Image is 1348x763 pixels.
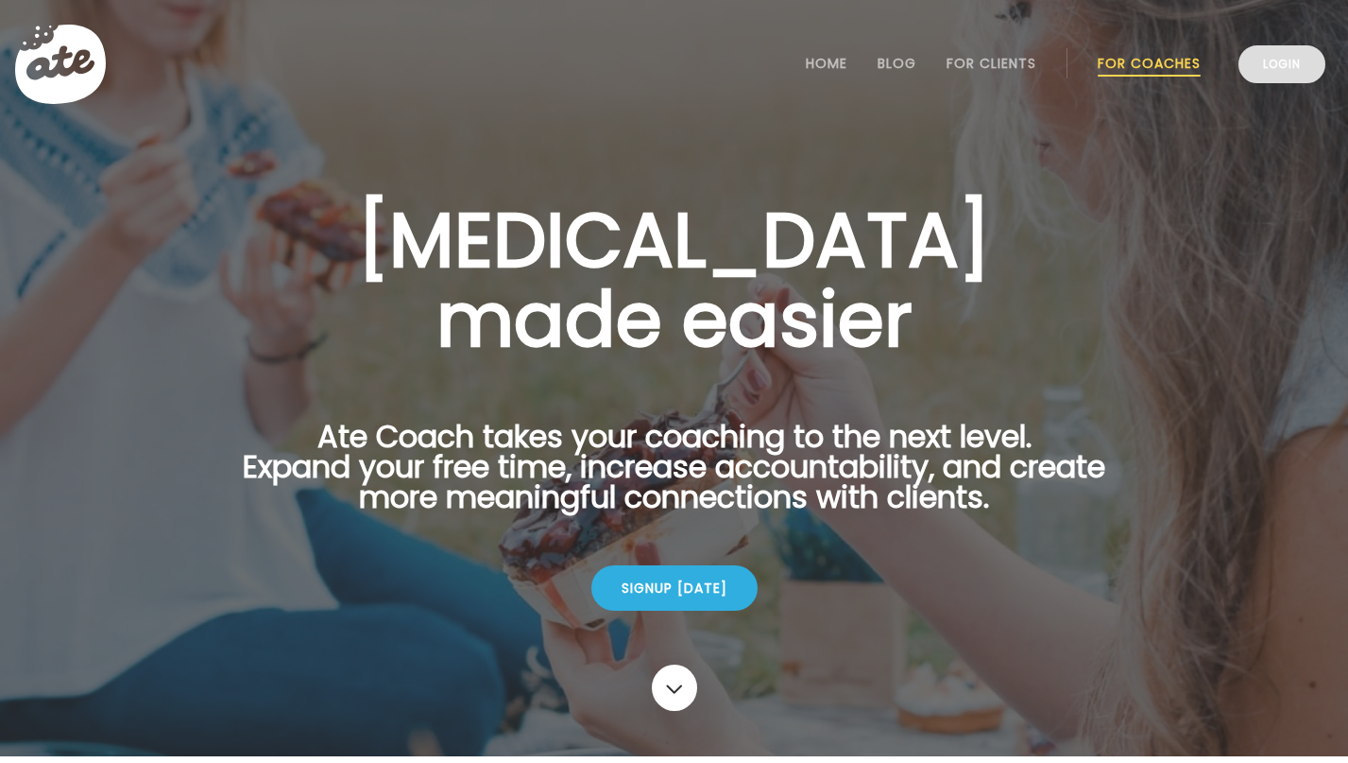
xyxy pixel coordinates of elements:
a: Blog [878,56,916,71]
p: Ate Coach takes your coaching to the next level. Expand your free time, increase accountability, ... [213,422,1135,535]
a: For Clients [947,56,1036,71]
a: For Coaches [1098,56,1201,71]
div: Signup [DATE] [591,565,758,611]
h1: [MEDICAL_DATA] made easier [213,200,1135,359]
a: Home [806,56,847,71]
a: Login [1238,45,1325,83]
